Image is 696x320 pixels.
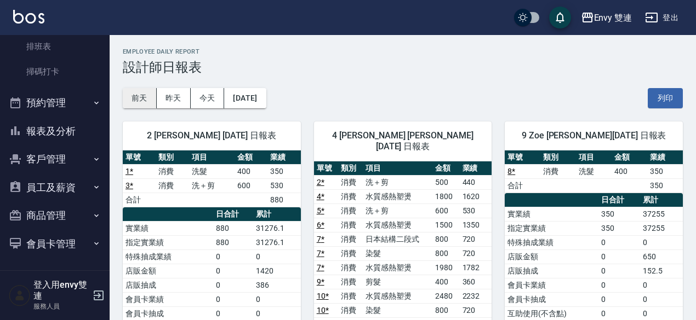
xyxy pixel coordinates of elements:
[338,303,363,317] td: 消費
[213,221,253,235] td: 880
[432,189,459,203] td: 1800
[460,218,492,232] td: 1350
[123,278,213,292] td: 店販抽成
[460,289,492,303] td: 2232
[640,249,683,264] td: 650
[640,292,683,306] td: 0
[576,164,612,178] td: 洗髮
[267,178,301,193] td: 530
[9,284,31,306] img: Person
[612,164,647,178] td: 400
[598,249,640,264] td: 0
[640,207,683,221] td: 37255
[363,175,432,189] td: 洗＋剪
[314,161,339,176] th: 單號
[540,150,576,165] th: 類別
[235,178,267,193] td: 600
[460,232,492,246] td: 720
[505,235,598,249] td: 特殊抽成業績
[432,161,459,176] th: 金額
[647,150,683,165] th: 業績
[518,130,670,141] span: 9 Zoe [PERSON_NAME][DATE] 日報表
[647,178,683,193] td: 350
[191,88,225,108] button: 今天
[213,235,253,249] td: 880
[540,164,576,178] td: 消費
[189,178,235,193] td: 洗＋剪
[338,189,363,203] td: 消費
[363,218,432,232] td: 水質感熱塑燙
[432,232,459,246] td: 800
[253,292,301,306] td: 0
[505,278,598,292] td: 會員卡業績
[598,278,640,292] td: 0
[338,260,363,275] td: 消費
[4,89,105,117] button: 預約管理
[432,303,459,317] td: 800
[33,301,89,311] p: 服務人員
[338,203,363,218] td: 消費
[363,260,432,275] td: 水質感熱塑燙
[338,232,363,246] td: 消費
[598,235,640,249] td: 0
[13,10,44,24] img: Logo
[338,218,363,232] td: 消費
[432,246,459,260] td: 800
[253,221,301,235] td: 31276.1
[123,221,213,235] td: 實業績
[123,88,157,108] button: 前天
[432,218,459,232] td: 1500
[460,203,492,218] td: 530
[123,292,213,306] td: 會員卡業績
[460,260,492,275] td: 1782
[123,60,683,75] h3: 設計師日報表
[235,164,267,178] td: 400
[156,164,189,178] td: 消費
[505,207,598,221] td: 實業績
[4,201,105,230] button: 商品管理
[640,278,683,292] td: 0
[4,173,105,202] button: 員工及薪資
[213,278,253,292] td: 0
[213,207,253,222] th: 日合計
[235,150,267,165] th: 金額
[576,150,612,165] th: 項目
[338,161,363,176] th: 類別
[4,59,105,84] a: 掃碼打卡
[432,175,459,189] td: 500
[136,130,288,141] span: 2 [PERSON_NAME] [DATE] 日報表
[505,264,598,278] td: 店販抽成
[123,193,156,207] td: 合計
[327,130,479,152] span: 4 [PERSON_NAME] [PERSON_NAME][DATE] 日報表
[123,150,301,207] table: a dense table
[123,150,156,165] th: 單號
[640,264,683,278] td: 152.5
[338,175,363,189] td: 消費
[156,178,189,193] td: 消費
[549,7,571,28] button: save
[640,235,683,249] td: 0
[647,164,683,178] td: 350
[33,280,89,301] h5: 登入用envy雙連
[505,178,540,193] td: 合計
[189,150,235,165] th: 項目
[648,88,683,108] button: 列印
[363,189,432,203] td: 水質感熱塑燙
[594,11,632,25] div: Envy 雙連
[123,48,683,55] h2: Employee Daily Report
[363,232,432,246] td: 日本結構二段式
[612,150,647,165] th: 金額
[460,161,492,176] th: 業績
[363,203,432,218] td: 洗＋剪
[213,292,253,306] td: 0
[123,264,213,278] td: 店販金額
[432,203,459,218] td: 600
[460,275,492,289] td: 360
[460,303,492,317] td: 720
[505,249,598,264] td: 店販金額
[598,264,640,278] td: 0
[641,8,683,28] button: 登出
[123,249,213,264] td: 特殊抽成業績
[460,189,492,203] td: 1620
[4,230,105,258] button: 會員卡管理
